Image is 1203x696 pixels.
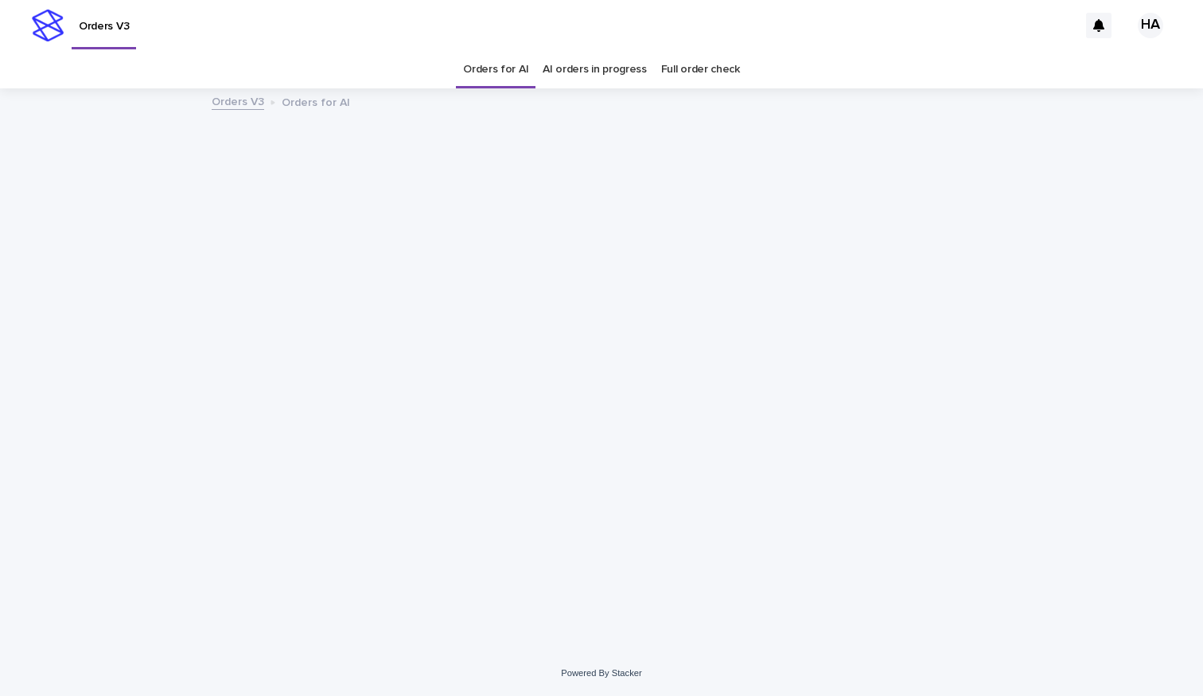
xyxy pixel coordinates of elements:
[1138,13,1163,38] div: HA
[543,51,647,88] a: AI orders in progress
[212,92,264,110] a: Orders V3
[282,92,350,110] p: Orders for AI
[661,51,740,88] a: Full order check
[32,10,64,41] img: stacker-logo-s-only.png
[463,51,528,88] a: Orders for AI
[561,668,641,678] a: Powered By Stacker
